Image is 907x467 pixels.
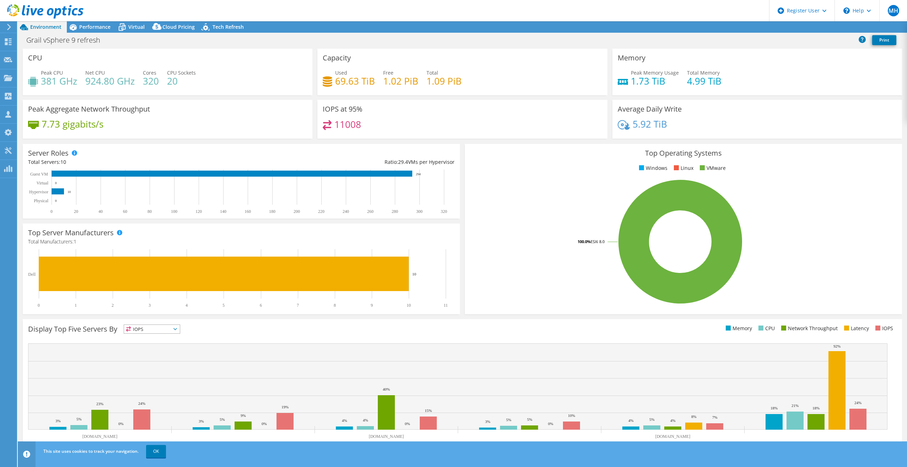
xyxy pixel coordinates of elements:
text: [DOMAIN_NAME] [82,434,118,439]
text: 0 [38,303,40,308]
h4: 1.09 PiB [426,77,462,85]
span: 1 [74,238,76,245]
text: 40 [98,209,103,214]
text: 220 [318,209,324,214]
text: 6 [260,303,262,308]
text: 160 [245,209,251,214]
span: Performance [79,23,111,30]
span: This site uses cookies to track your navigation. [43,448,139,454]
text: 0% [262,422,267,426]
text: 60 [123,209,127,214]
text: 24% [138,401,145,406]
text: 9 [371,303,373,308]
text: 9% [241,413,246,418]
text: 4% [363,418,368,422]
text: 10 [407,303,411,308]
h3: Memory [618,54,645,62]
li: Latency [842,324,869,332]
text: 4% [628,418,634,423]
h4: 1.02 PiB [383,77,418,85]
text: 18% [812,406,820,410]
text: 80 [147,209,152,214]
text: 40% [383,387,390,391]
text: 3% [485,419,490,424]
li: Linux [672,164,693,172]
text: 10% [568,413,575,418]
span: Net CPU [85,69,105,76]
h3: Capacity [323,54,351,62]
svg: \n [843,7,850,14]
tspan: ESXi 8.0 [591,239,605,244]
text: 24% [854,401,862,405]
text: Dell [28,272,36,277]
text: 3 [149,303,151,308]
text: Hypervisor [29,189,48,194]
text: 4% [670,418,676,423]
h3: Server Roles [28,149,69,157]
text: 280 [392,209,398,214]
text: 7% [712,415,718,419]
text: [DOMAIN_NAME] [369,434,404,439]
text: 23% [96,402,103,406]
span: Total [426,69,438,76]
text: 5% [220,417,225,422]
text: 100 [171,209,177,214]
span: IOPS [124,325,180,333]
span: 29.4 [398,159,408,165]
text: Virtual [37,181,49,186]
span: Environment [30,23,61,30]
text: 294 [416,172,421,176]
text: 240 [343,209,349,214]
text: 10 [68,190,71,194]
text: 140 [220,209,226,214]
text: 20 [74,209,78,214]
text: 4 [186,303,188,308]
li: Network Throughput [779,324,838,332]
h3: IOPS at 95% [323,105,363,113]
h3: Top Operating Systems [470,149,897,157]
span: Used [335,69,347,76]
text: 21% [791,403,799,408]
text: 5% [527,417,532,422]
li: CPU [757,324,775,332]
span: MH [888,5,899,16]
text: 180 [269,209,275,214]
h3: Average Daily Write [618,105,682,113]
text: 10 [412,272,417,276]
tspan: 100.0% [578,239,591,244]
text: 320 [441,209,447,214]
span: Peak CPU [41,69,63,76]
span: Cloud Pricing [162,23,195,30]
text: 0 [50,209,53,214]
text: 300 [416,209,423,214]
li: IOPS [874,324,893,332]
a: Print [872,35,896,45]
text: 1 [75,303,77,308]
text: [DOMAIN_NAME] [655,434,691,439]
text: 3% [55,419,61,423]
text: 0 [55,199,57,203]
li: Windows [637,164,667,172]
span: Free [383,69,393,76]
h4: 11008 [334,120,361,128]
text: 120 [195,209,202,214]
text: 15% [425,408,432,413]
div: Total Servers: [28,158,241,166]
h4: Total Manufacturers: [28,238,455,246]
h4: 4.99 TiB [687,77,721,85]
h4: 320 [143,77,159,85]
span: Peak Memory Usage [631,69,679,76]
text: 8% [691,414,697,419]
text: Physical [34,198,48,203]
text: 7 [297,303,299,308]
text: 5% [506,418,511,422]
h3: Top Server Manufacturers [28,229,114,237]
span: CPU Sockets [167,69,196,76]
h4: 924.80 GHz [85,77,135,85]
li: Memory [724,324,752,332]
h4: 381 GHz [41,77,77,85]
text: 3% [199,419,204,423]
h4: 20 [167,77,196,85]
h3: Peak Aggregate Network Throughput [28,105,150,113]
span: Total Memory [687,69,720,76]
